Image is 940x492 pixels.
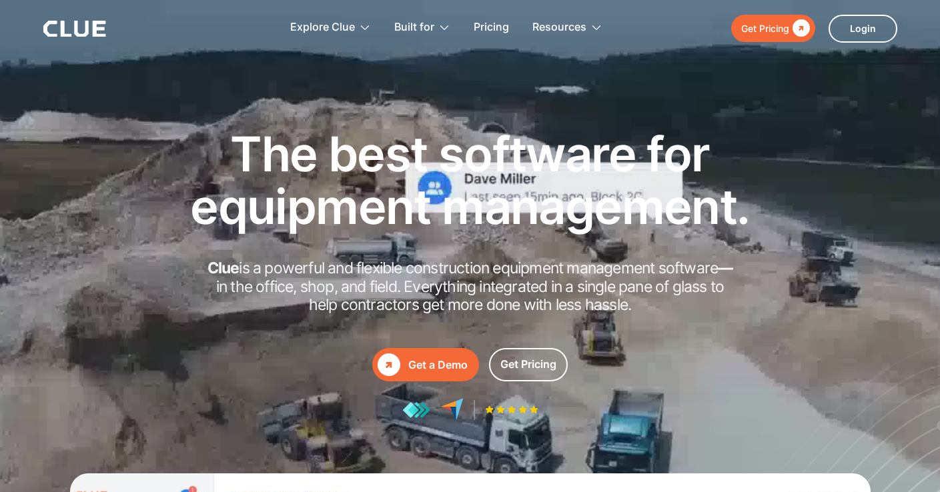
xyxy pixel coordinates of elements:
[485,405,538,414] img: Five-star rating icon
[500,356,556,373] div: Get Pricing
[489,348,568,381] a: Get Pricing
[741,20,789,37] div: Get Pricing
[290,7,371,49] div: Explore Clue
[532,7,602,49] div: Resources
[402,401,430,419] img: reviews at getapp
[718,259,733,277] strong: —
[378,353,400,376] div: 
[203,259,737,315] h2: is a powerful and flexible construction equipment management software in the office, shop, and fi...
[532,7,586,49] div: Resources
[207,259,240,277] strong: Clue
[372,348,479,381] a: Get a Demo
[170,127,771,233] h1: The best software for equipment management.
[440,398,464,421] img: reviews at capterra
[290,7,355,49] div: Explore Clue
[789,20,810,37] div: 
[731,15,815,42] a: Get Pricing
[394,7,434,49] div: Built for
[474,7,509,49] a: Pricing
[408,357,468,373] div: Get a Demo
[394,7,450,49] div: Built for
[829,15,897,43] a: Login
